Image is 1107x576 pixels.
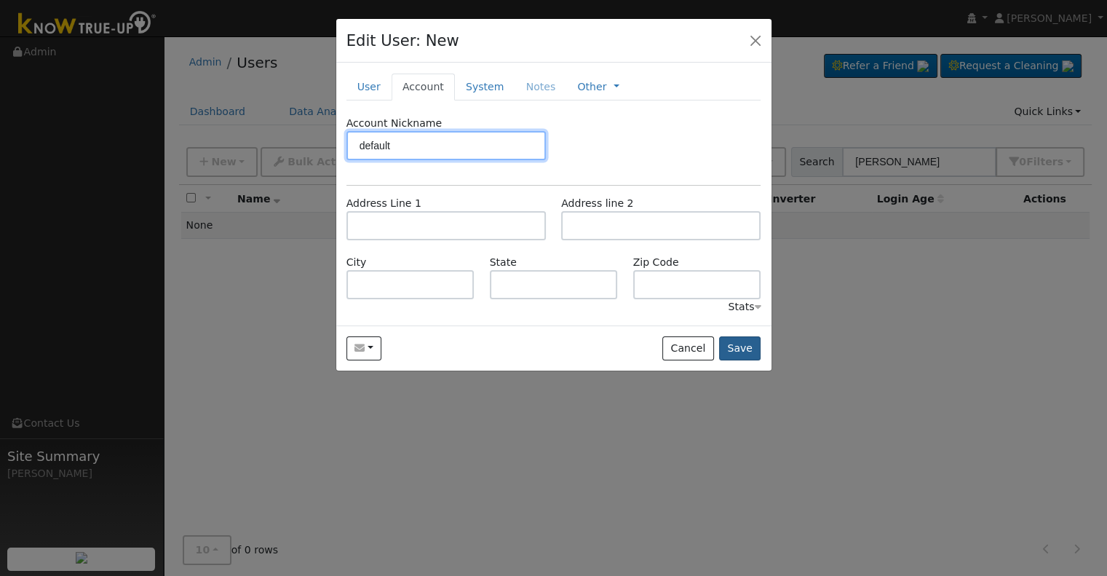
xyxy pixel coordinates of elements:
[455,74,515,100] a: System
[561,196,633,211] label: Address line 2
[346,336,382,361] button: paytonmonte0@gmail.com
[346,116,443,131] label: Account Nickname
[346,196,421,211] label: Address Line 1
[728,299,761,315] div: Stats
[662,336,714,361] button: Cancel
[719,336,761,361] button: Save
[346,29,459,52] h4: Edit User: New
[577,79,606,95] a: Other
[392,74,455,100] a: Account
[346,255,367,270] label: City
[490,255,517,270] label: State
[346,74,392,100] a: User
[633,255,679,270] label: Zip Code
